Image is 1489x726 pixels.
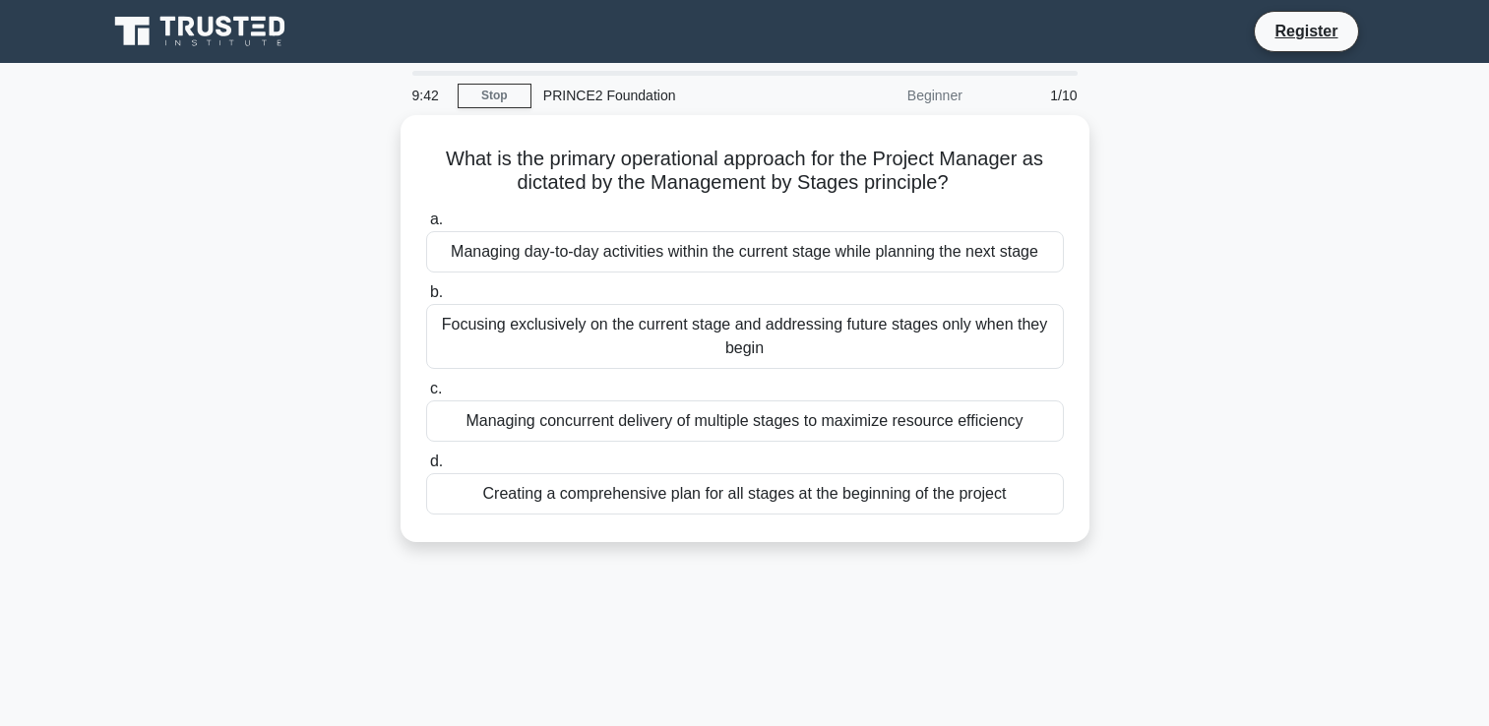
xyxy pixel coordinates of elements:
[401,76,458,115] div: 9:42
[426,473,1064,514] div: Creating a comprehensive plan for all stages at the beginning of the project
[1263,19,1349,43] a: Register
[430,211,443,227] span: a.
[430,380,442,396] span: c.
[426,231,1064,272] div: Managing day-to-day activities within the current stage while planning the next stage
[426,304,1064,369] div: Focusing exclusively on the current stage and addressing future stages only when they begin
[458,84,531,108] a: Stop
[802,76,974,115] div: Beginner
[426,400,1064,442] div: Managing concurrent delivery of multiple stages to maximize resource efficiency
[430,453,443,469] span: d.
[430,283,443,300] span: b.
[974,76,1089,115] div: 1/10
[531,76,802,115] div: PRINCE2 Foundation
[424,147,1066,196] h5: What is the primary operational approach for the Project Manager as dictated by the Management by...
